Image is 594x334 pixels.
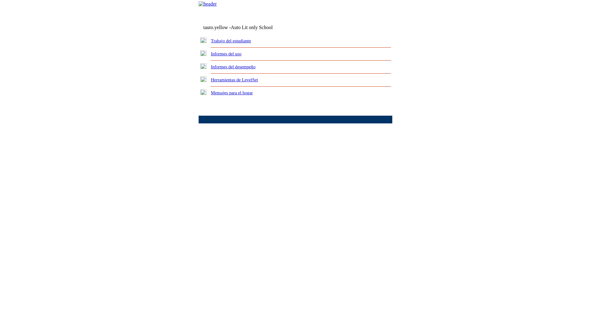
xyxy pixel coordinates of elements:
[211,64,256,69] a: Informes del desempeño
[200,63,207,69] img: plus.gif
[200,76,207,82] img: plus.gif
[211,90,253,95] a: Mensajes para el hogar
[203,25,317,30] td: tauto.yellow -
[211,51,242,56] a: Informes del uso
[200,37,207,43] img: plus.gif
[231,25,273,30] nobr: Auto Lit only School
[200,89,207,95] img: plus.gif
[199,1,217,7] img: header
[200,50,207,56] img: plus.gif
[211,38,251,43] a: Trabajo del estudiante
[211,77,258,82] a: Herramientas de LevelSet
